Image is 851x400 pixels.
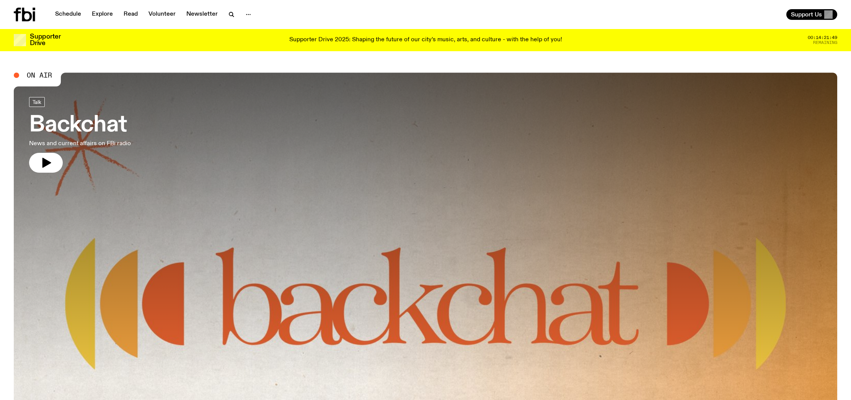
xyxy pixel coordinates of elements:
[29,139,131,148] p: News and current affairs on FBi radio
[87,9,117,20] a: Explore
[33,99,41,105] span: Talk
[29,115,131,136] h3: Backchat
[182,9,222,20] a: Newsletter
[51,9,86,20] a: Schedule
[808,36,837,40] span: 00:14:21:49
[27,72,52,79] span: On Air
[30,34,60,47] h3: Supporter Drive
[119,9,142,20] a: Read
[29,97,45,107] a: Talk
[813,40,837,45] span: Remaining
[791,11,822,18] span: Support Us
[144,9,180,20] a: Volunteer
[289,37,562,44] p: Supporter Drive 2025: Shaping the future of our city’s music, arts, and culture - with the help o...
[29,97,131,173] a: BackchatNews and current affairs on FBi radio
[786,9,837,20] button: Support Us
